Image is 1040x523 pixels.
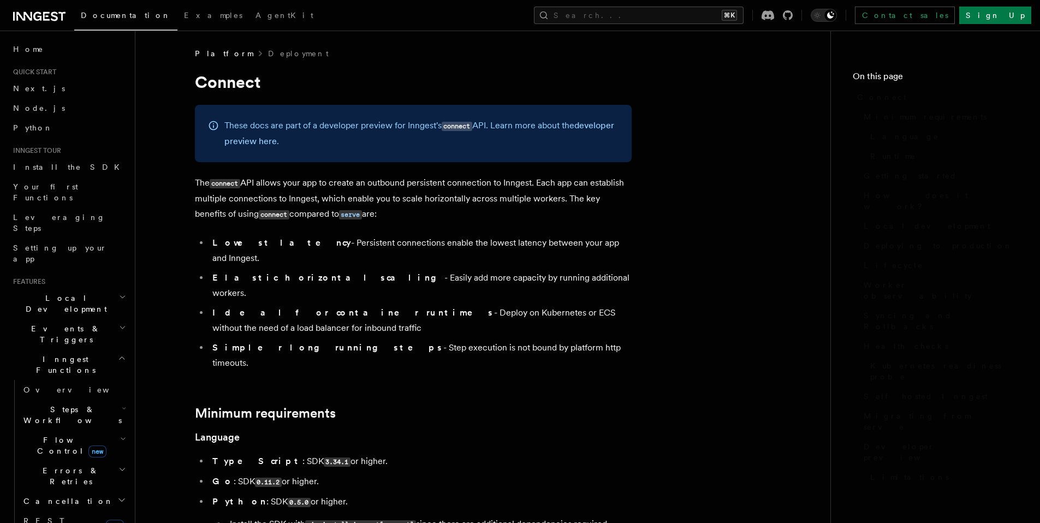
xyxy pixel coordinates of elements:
[859,166,1018,186] a: Getting started
[339,210,362,219] code: serve
[209,270,632,301] li: - Easily add more capacity by running additional workers.
[534,7,744,24] button: Search...⌘K
[339,209,362,219] a: serve
[210,179,240,188] code: connect
[853,70,1018,87] h4: On this page
[9,98,128,118] a: Node.js
[184,11,242,20] span: Examples
[195,72,632,92] h1: Connect
[209,454,632,469] li: : SDK or higher.
[209,340,632,371] li: - Step execution is not bound by platform http timeouts.
[224,118,619,149] p: These docs are part of a developer preview for Inngest's API. Learn more about the .
[859,236,1018,255] a: Deploying to production
[23,385,136,394] span: Overview
[195,48,253,59] span: Platform
[722,10,737,21] kbd: ⌘K
[859,437,1018,467] a: Developer preview
[249,3,320,29] a: AgentKit
[855,7,955,24] a: Contact sales
[19,430,128,461] button: Flow Controlnew
[864,111,986,122] span: Minimum requirements
[442,122,472,131] code: connect
[864,411,1018,432] span: Migrating from serve
[864,221,990,231] span: Local development
[324,457,350,467] code: 3.34.1
[870,472,949,483] span: Limitations
[88,445,106,457] span: new
[13,84,65,93] span: Next.js
[13,243,107,263] span: Setting up your app
[866,356,1018,387] a: Kubernetes readiness probe
[19,380,128,400] a: Overview
[9,177,128,207] a: Your first Functions
[9,354,118,376] span: Inngest Functions
[859,255,1018,275] a: Lifecycle
[13,163,126,171] span: Install the SDK
[859,387,1018,406] a: Self hosted Inngest
[859,275,1018,306] a: Worker observability
[13,44,44,55] span: Home
[9,79,128,98] a: Next.js
[859,107,1018,127] a: Minimum requirements
[209,235,632,266] li: - Persistent connections enable the lowest latency between your app and Inngest.
[9,293,119,314] span: Local Development
[9,288,128,319] button: Local Development
[195,430,240,445] a: Language
[195,406,336,421] a: Minimum requirements
[853,87,1018,107] a: Connect
[9,118,128,138] a: Python
[866,127,1018,146] a: Language
[212,307,494,318] strong: Ideal for container runtimes
[195,175,632,222] p: The API allows your app to create an outbound persistent connection to Inngest. Each app can esta...
[870,131,939,142] span: Language
[259,210,289,219] code: connect
[859,216,1018,236] a: Local development
[9,349,128,380] button: Inngest Functions
[864,441,1018,463] span: Developer preview
[864,280,1018,301] span: Worker observability
[959,7,1031,24] a: Sign Up
[209,474,632,490] li: : SDK or higher.
[212,237,351,248] strong: Lowest latency
[9,146,61,155] span: Inngest tour
[864,310,1018,332] span: Syncing and Rollbacks
[866,467,1018,487] a: Limitations
[212,272,444,283] strong: Elastic horizontal scaling
[9,277,45,286] span: Features
[9,207,128,238] a: Leveraging Steps
[9,157,128,177] a: Install the SDK
[13,182,78,202] span: Your first Functions
[19,404,122,426] span: Steps & Workflows
[9,323,119,345] span: Events & Triggers
[212,456,302,466] strong: TypeScript
[811,9,837,22] button: Toggle dark mode
[288,498,311,507] code: 0.5.0
[870,151,916,162] span: Runtime
[9,238,128,269] a: Setting up your app
[19,496,114,507] span: Cancellation
[859,306,1018,336] a: Syncing and Rollbacks
[9,39,128,59] a: Home
[268,48,329,59] a: Deployment
[13,213,105,233] span: Leveraging Steps
[212,476,234,486] strong: Go
[864,341,948,352] span: Health checks
[9,68,56,76] span: Quick start
[857,92,906,103] span: Connect
[859,336,1018,356] a: Health checks
[177,3,249,29] a: Examples
[255,11,313,20] span: AgentKit
[209,305,632,336] li: - Deploy on Kubernetes or ECS without the need of a load balancer for inbound traffic
[9,319,128,349] button: Events & Triggers
[19,400,128,430] button: Steps & Workflows
[212,342,443,353] strong: Simpler long running steps
[19,491,128,511] button: Cancellation
[19,461,128,491] button: Errors & Retries
[864,240,1013,251] span: Deploying to production
[212,496,266,507] strong: Python
[864,391,988,402] span: Self hosted Inngest
[19,435,120,456] span: Flow Control
[870,360,1018,382] span: Kubernetes readiness probe
[19,465,118,487] span: Errors & Retries
[74,3,177,31] a: Documentation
